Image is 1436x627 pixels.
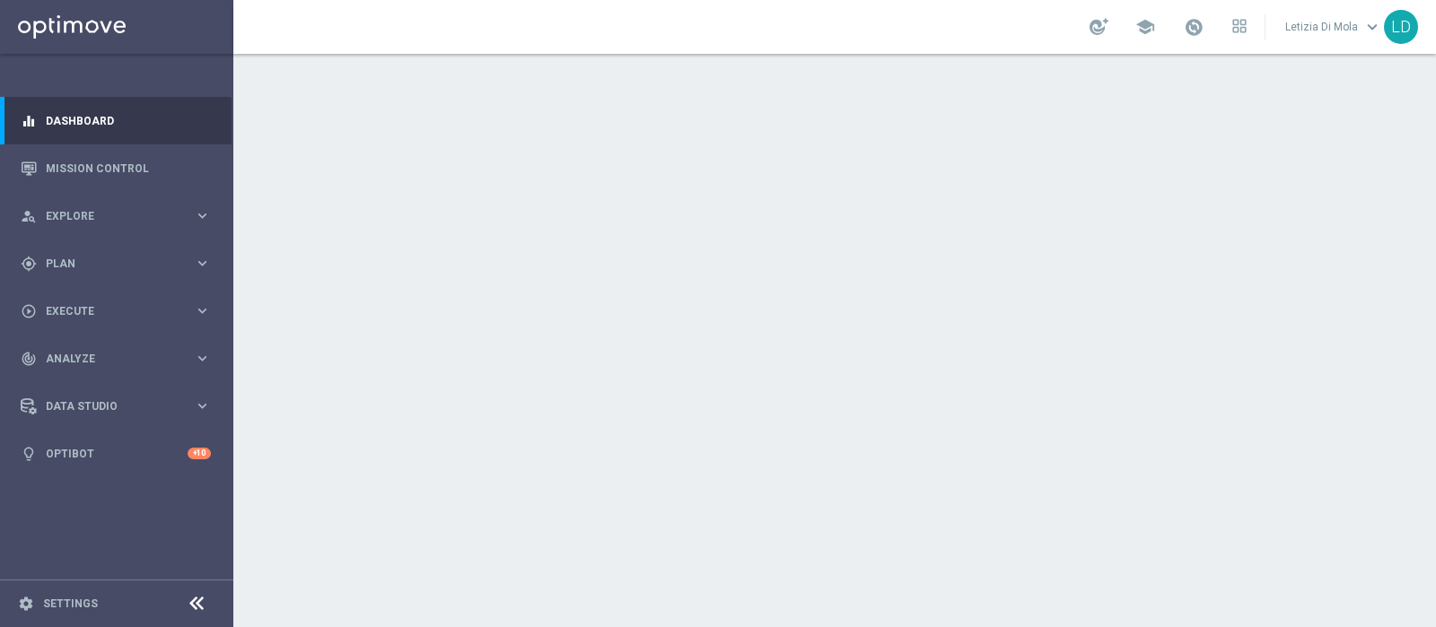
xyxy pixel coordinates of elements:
i: keyboard_arrow_right [194,255,211,272]
button: person_search Explore keyboard_arrow_right [20,209,212,223]
span: keyboard_arrow_down [1362,17,1382,37]
div: Dashboard [21,97,211,144]
a: Dashboard [46,97,211,144]
button: gps_fixed Plan keyboard_arrow_right [20,257,212,271]
i: lightbulb [21,446,37,462]
i: keyboard_arrow_right [194,302,211,319]
i: play_circle_outline [21,303,37,319]
i: keyboard_arrow_right [194,397,211,414]
div: LD [1384,10,1418,44]
span: Data Studio [46,401,194,412]
a: Settings [43,598,98,609]
i: track_changes [21,351,37,367]
i: keyboard_arrow_right [194,350,211,367]
span: Plan [46,258,194,269]
button: equalizer Dashboard [20,114,212,128]
a: Optibot [46,430,188,477]
div: Plan [21,256,194,272]
button: track_changes Analyze keyboard_arrow_right [20,352,212,366]
button: Data Studio keyboard_arrow_right [20,399,212,414]
a: Letizia Di Molakeyboard_arrow_down [1283,13,1384,40]
button: Mission Control [20,161,212,176]
div: Execute [21,303,194,319]
div: +10 [188,448,211,459]
div: Analyze [21,351,194,367]
i: keyboard_arrow_right [194,207,211,224]
div: Data Studio [21,398,194,414]
i: gps_fixed [21,256,37,272]
span: Execute [46,306,194,317]
span: Analyze [46,353,194,364]
div: Mission Control [21,144,211,192]
div: Explore [21,208,194,224]
a: Mission Control [46,144,211,192]
i: equalizer [21,113,37,129]
span: Explore [46,211,194,222]
button: play_circle_outline Execute keyboard_arrow_right [20,304,212,318]
i: person_search [21,208,37,224]
div: Optibot [21,430,211,477]
i: settings [18,596,34,612]
button: lightbulb Optibot +10 [20,447,212,461]
span: school [1135,17,1155,37]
